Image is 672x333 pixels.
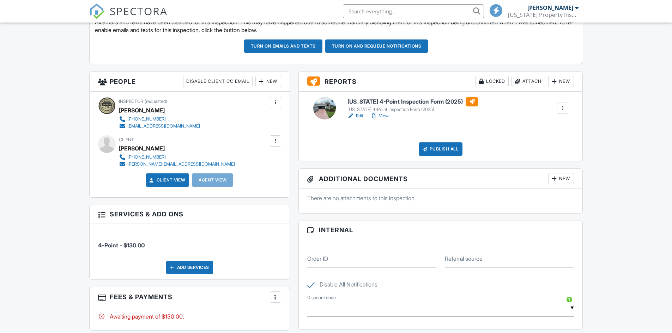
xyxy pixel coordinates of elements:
div: [PERSON_NAME] [119,143,165,154]
img: The Best Home Inspection Software - Spectora [89,4,105,19]
span: (requested) [145,99,167,104]
div: Disable Client CC Email [183,76,253,87]
div: Publish All [419,142,463,156]
div: [PERSON_NAME] [527,4,573,11]
a: [PHONE_NUMBER] [119,154,235,161]
h6: [US_STATE] 4-Point Inspection Form (2025) [347,97,478,106]
div: [PERSON_NAME] [119,105,165,116]
a: View [370,112,389,119]
label: Order ID [307,255,328,263]
a: Client View [148,177,186,184]
div: Florida Property Inspections, Inc. [508,11,579,18]
span: Inspector [119,99,143,104]
label: Referral source [445,255,483,263]
button: Turn on emails and texts [244,39,322,53]
div: [PHONE_NUMBER] [127,116,166,122]
div: Attach [511,76,545,87]
a: [PERSON_NAME][EMAIL_ADDRESS][DOMAIN_NAME] [119,161,235,168]
a: SPECTORA [89,10,168,24]
h3: Additional Documents [299,169,583,189]
h3: Internal [299,221,583,239]
a: [EMAIL_ADDRESS][DOMAIN_NAME] [119,123,200,130]
div: [PERSON_NAME][EMAIL_ADDRESS][DOMAIN_NAME] [127,161,235,167]
a: Edit [347,112,363,119]
label: Discount code [307,295,336,301]
h3: Fees & Payments [90,287,290,307]
h3: Services & Add ons [90,205,290,223]
div: New [548,76,574,87]
button: Turn on and Requeue Notifications [325,39,428,53]
div: [PHONE_NUMBER] [127,154,166,160]
span: Client [119,137,134,142]
h3: Reports [299,72,583,92]
input: Search everything... [343,4,484,18]
span: 4-Point - $130.00 [98,242,145,249]
div: [EMAIL_ADDRESS][DOMAIN_NAME] [127,123,200,129]
div: Add Services [166,261,213,274]
label: Disable All Notifications [307,281,377,290]
div: Awaiting payment of $130.00. [98,313,281,320]
div: New [255,76,281,87]
a: [US_STATE] 4-Point Inspection Form (2025) [US_STATE] 4-Point Inspection Form (2025) [347,97,478,113]
h3: People [90,72,290,92]
div: New [548,173,574,184]
span: SPECTORA [110,4,168,18]
li: Service: 4-Point [98,229,281,255]
p: There are no attachments to this inspection. [307,194,574,202]
div: Locked [475,76,509,87]
div: [US_STATE] 4-Point Inspection Form (2025) [347,107,478,112]
p: All emails and texts have been disabled for this inspection. This may have happened due to someon... [95,18,577,34]
a: [PHONE_NUMBER] [119,116,200,123]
